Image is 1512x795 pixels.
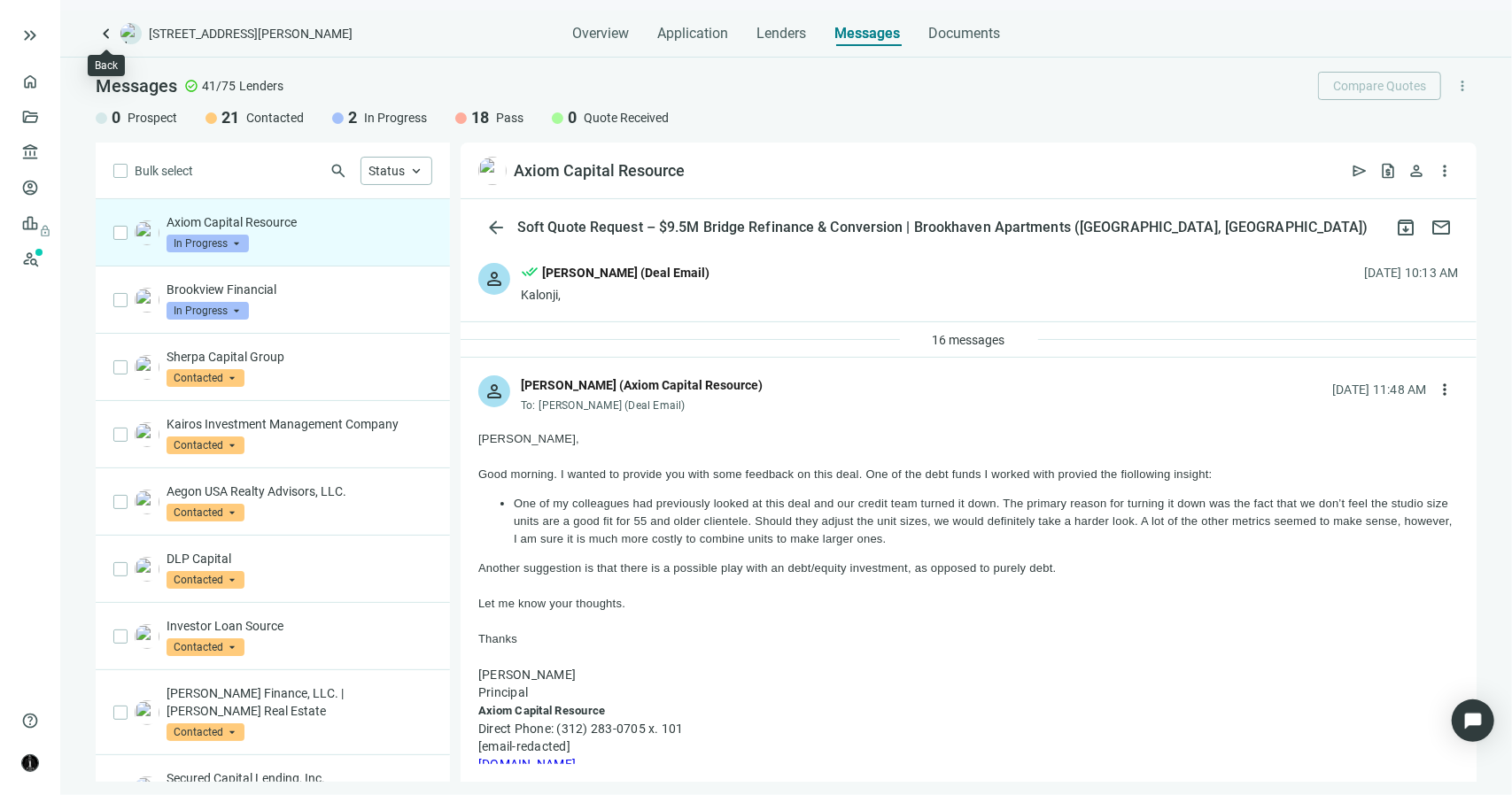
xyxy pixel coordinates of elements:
[484,381,505,402] span: person
[1388,210,1423,245] button: archive
[478,157,507,185] img: 24d43aff-89e2-4992-b51a-c358918be0bb
[1423,210,1459,245] button: mail
[368,164,405,178] span: Status
[167,482,432,500] p: Aegon USA Realty Advisors, LLC.
[167,504,244,521] span: Contacted
[484,268,505,289] span: person
[21,712,39,729] span: help
[1454,78,1470,94] span: more_vert
[1431,217,1452,238] span: mail
[167,436,244,454] span: Contacted
[572,25,629,42] span: Overview
[112,107,120,128] span: 0
[756,25,806,42] span: Lenders
[496,109,523,127] span: Pass
[149,25,353,42] span: [STREET_ADDRESS][PERSON_NAME]
[1318,72,1441,100] button: Compare Quotes
[521,398,763,413] div: To:
[22,755,38,771] img: avatar
[348,107,357,128] span: 2
[135,288,159,313] img: f11a60fd-477f-48d3-8113-3e2f32cc161d
[1431,157,1459,185] button: more_vert
[1448,72,1477,100] button: more_vert
[167,302,249,320] span: In Progress
[521,375,763,395] div: [PERSON_NAME] (Axiom Capital Resource)
[120,23,142,44] img: deal-logo
[19,25,41,46] button: keyboard_double_arrow_right
[239,77,283,95] span: Lenders
[364,109,427,127] span: In Progress
[167,369,244,387] span: Contacted
[933,333,1005,347] span: 16 messages
[1402,157,1431,185] button: person
[95,58,118,73] div: Back
[167,348,432,366] p: Sherpa Capital Group
[514,160,685,181] div: Axiom Capital Resource
[135,422,159,447] img: 32e5d180-2127-473a-99f0-b7ac69551aa4
[1452,699,1494,742] div: Open Intercom Messenger
[478,210,514,245] button: arrow_back
[167,281,432,298] p: Brookview Financial
[1345,157,1374,185] button: send
[135,700,159,725] img: 82d333c4-b4a8-47c4-91f4-1c91c19e1a34
[1364,263,1459,282] div: [DATE] 10:13 AM
[167,723,244,741] span: Contacted
[568,107,577,128] span: 0
[1407,162,1425,180] span: person
[135,624,159,649] img: 917acf5e-07f8-45b9-9335-2847a5d0b34d
[918,326,1020,354] button: 16 messages
[542,263,709,282] div: [PERSON_NAME] (Deal Email)
[657,25,728,42] span: Application
[96,23,117,44] a: keyboard_arrow_left
[167,213,432,231] p: Axiom Capital Resource
[408,163,424,179] span: keyboard_arrow_up
[1332,380,1427,399] div: [DATE] 11:48 AM
[135,557,159,582] img: e1adfaf1-c1e5-4a27-8d0e-77d95da5e3c5
[128,109,177,127] span: Prospect
[1436,162,1454,180] span: more_vert
[167,769,432,787] p: Secured Capital Lending, Inc.
[135,490,159,514] img: a69f3eab-5229-4df6-b840-983cd4e2be87
[221,107,239,128] span: 21
[584,109,669,127] span: Quote Received
[1351,162,1369,180] span: send
[928,25,1000,42] span: Documents
[521,263,539,286] span: done_all
[1379,162,1397,180] span: request_quote
[135,355,159,380] img: 507ab297-7134-4cf9-a5d5-df901da1d439
[485,217,507,238] span: arrow_back
[1374,157,1402,185] button: request_quote
[135,161,193,181] span: Bulk select
[184,79,198,93] span: check_circle
[246,109,304,127] span: Contacted
[539,399,686,412] span: [PERSON_NAME] (Deal Email)
[330,162,347,180] span: search
[167,571,244,589] span: Contacted
[96,75,177,96] span: Messages
[167,415,432,433] p: Kairos Investment Management Company
[167,235,249,252] span: In Progress
[167,550,432,567] p: DLP Capital
[202,77,236,95] span: 41/75
[521,286,709,304] div: Kalonji,
[514,219,1372,236] div: Soft Quote Request – $9.5M Bridge Refinance & Conversion | Brookhaven Apartments ([GEOGRAPHIC_DAT...
[471,107,489,128] span: 18
[1395,217,1416,238] span: archive
[167,638,244,656] span: Contacted
[1431,375,1459,404] button: more_vert
[834,25,900,42] span: Messages
[1436,381,1454,398] span: more_vert
[167,617,432,635] p: Investor Loan Source
[167,684,432,720] p: [PERSON_NAME] Finance, LLC. | [PERSON_NAME] Real Estate
[135,220,159,245] img: 24d43aff-89e2-4992-b51a-c358918be0bb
